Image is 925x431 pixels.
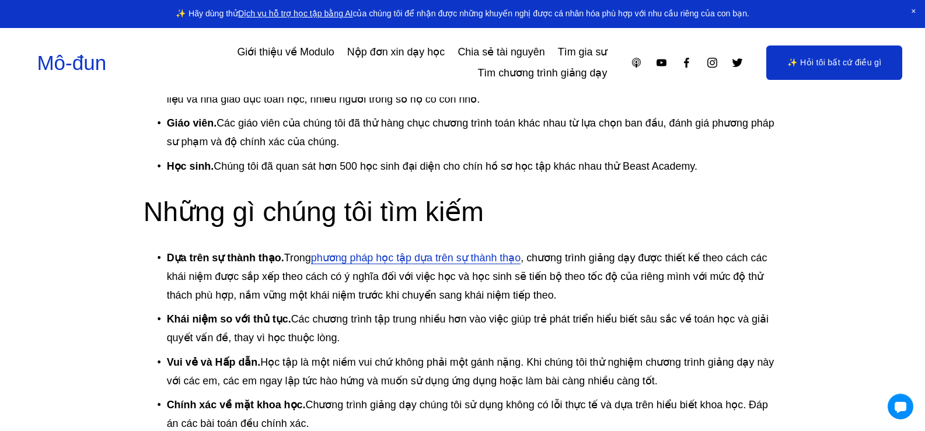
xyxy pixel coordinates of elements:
a: Apple Podcasts [630,57,643,69]
font: Chương trình giảng dạy chúng tôi sử dụng không có lỗi thực tế và dựa trên hiểu biết khoa học. Đáp... [167,399,771,429]
a: Tìm chương trình giảng dạy [477,62,607,83]
font: , chương trình giảng dạy được thiết kế theo cách các khái niệm được sắp xếp theo cách có ý nghĩa ... [167,252,770,301]
font: Tìm chương trình giảng dạy [477,67,607,79]
font: Tìm gia sư [558,46,608,58]
a: Facebook [680,57,693,69]
font: Giới thiệu về Modulo [237,46,334,58]
font: Những gì chúng tôi tìm kiếm [144,197,484,227]
a: Nộp đơn xin dạy học [347,42,445,63]
a: Instagram [706,57,718,69]
a: Mô-đun [37,51,106,74]
a: Giới thiệu về Modulo [237,42,334,63]
font: Chúng tôi đã quan sát hơn 500 học sinh đại diện cho chín hồ sơ học tập khác nhau thử Beast Academy. [214,160,697,172]
font: Chính xác về mặt khoa học. [167,399,306,411]
a: Twitter [731,57,744,69]
a: Dịch vụ hỗ trợ học tập bằng AI [238,9,353,18]
font: Các giáo viên của chúng tôi đã thử hàng chục chương trình toán khác nhau từ lựa chọn ban đầu, đán... [167,117,777,148]
font: Giáo viên. [167,117,217,129]
font: Khái niệm so với thủ tục. [167,313,291,325]
font: Các chương trình tập trung nhiều hơn vào việc giúp trẻ phát triển hiểu biết sâu sắc về toán học v... [167,313,772,344]
a: YouTube [655,57,668,69]
font: Nộp đơn xin dạy học [347,46,445,58]
font: ✨ Hỏi tôi bất cứ điều gì [787,58,882,67]
font: Học sinh. [167,160,214,172]
font: Chia sẻ tài nguyên [458,46,544,58]
a: Chia sẻ tài nguyên [458,42,544,63]
a: Tìm gia sư [558,42,608,63]
a: ✨ Hỏi tôi bất cứ điều gì [766,45,902,79]
a: phương pháp học tập dựa trên sự thành thạo [311,252,521,264]
font: Dựa trên sự thành thạo. [167,252,284,264]
font: Học tập là một niềm vui chứ không phải một gánh nặng. Khi chúng tôi thử nghiệm chương trình giảng... [167,356,777,387]
font: Vui vẻ và Hấp dẫn. [167,356,261,368]
font: Trong [284,252,311,264]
